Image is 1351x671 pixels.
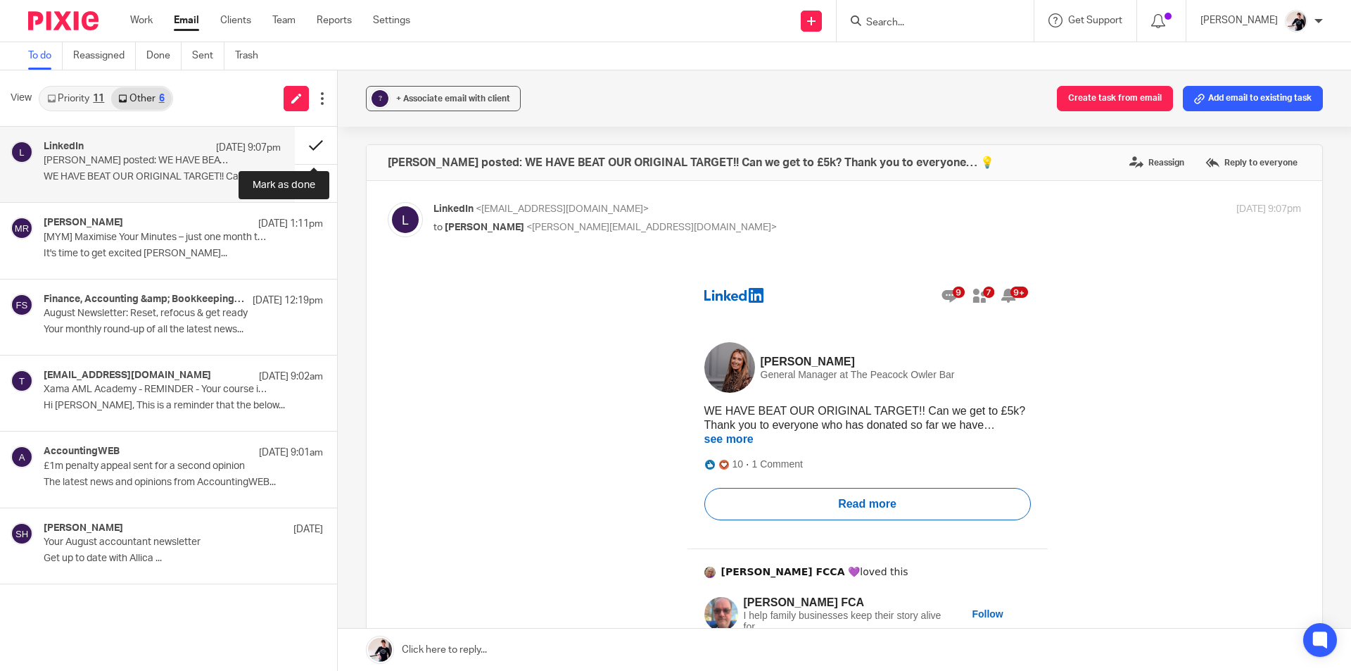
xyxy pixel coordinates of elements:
a: View image [271,442,596,620]
h4: [PERSON_NAME] [44,217,123,229]
span: <[EMAIL_ADDRESS][DOMAIN_NAME]> [476,204,649,214]
p: Your August accountant newsletter [44,537,267,548]
img: Katie Gosney [271,77,322,127]
span: WE HAVE BEAT OUR ORIGINAL TARGET!! Can we get to £5k? Thank you to everyone who has donated so fa... [271,139,592,165]
p: The latest news and opinions from AccountingWEB... [44,477,323,489]
span: see more [478,393,528,405]
span: Follow [538,343,569,354]
h4: [PERSON_NAME] posted: WE HAVE BEAT OUR ORIGINAL TARGET!! Can we get to £5k? Thank you to everyone… 💡 [388,156,994,170]
img: svg%3E [11,294,33,316]
a: Katie Gosney [PERSON_NAME]General Manager at The Peacock Owler BarWE HAVE BEAT OUR ORIGINAL TARGE... [271,77,597,266]
div: 6 [159,94,165,104]
p: [DATE] [293,522,323,537]
img: svg%3E [11,217,33,239]
span: <[PERSON_NAME][EMAIL_ADDRESS][DOMAIN_NAME]> [526,222,777,232]
a: Team [272,13,296,27]
img: svg%3E [11,446,33,468]
p: [DATE] 9:07pm [216,141,281,155]
img: Messaging icon [507,21,531,39]
span: + Associate email with client [396,94,510,103]
a: Paul Miller FCA [PERSON_NAME] FCAI help family businesses keep their story alive for… [271,330,528,367]
a: Follow [538,343,569,356]
a: Other6 [111,87,171,110]
span: It was wonderful to see [PERSON_NAME] from Clarity® HQ this morning . He brought something for our… [271,379,591,405]
img: EMPATHY [285,418,296,429]
div: 11 [93,94,104,104]
p: [PERSON_NAME] [1200,13,1278,27]
p: Your monthly round-up of all the latest news... [44,324,323,336]
a: Read more [288,232,580,246]
td: 3 Comments [319,418,374,431]
img: Paul Miller FCA [271,332,305,365]
p: Get up to date with Allica ... [44,553,323,565]
a: Sent [192,42,224,70]
a: Read more [271,222,597,255]
a: Priority11 [40,87,111,110]
a: Read more [288,651,580,665]
h4: LinkedIn [44,141,84,153]
p: loved this [288,301,475,313]
img: EMPATHY [285,194,296,205]
p: It's time to get excited [PERSON_NAME]... [44,248,323,260]
a: Reassigned [73,42,136,70]
button: Add email to existing task [1183,86,1323,111]
img: AV307615.jpg [1285,10,1307,32]
td: 10 [299,192,310,206]
h4: [PERSON_NAME] [44,522,123,534]
a: Work [130,13,153,27]
a: Reports [317,13,352,27]
p: [DATE] 9:01am [259,446,323,460]
img: Mynetwork icon [537,21,561,39]
span: View [11,91,32,106]
p: £1m penalty appeal sent for a second opinion [44,460,267,472]
a: Done [146,42,182,70]
p: [DATE] 1:11pm [258,217,323,231]
p: August Newsletter: Reset, refocus & get ready [44,308,267,320]
a: Settings [373,13,410,27]
a: Follow [527,338,581,360]
img: svg%3E [11,522,33,545]
td: [PERSON_NAME] [327,89,521,104]
img: LIKE [271,418,282,429]
img: LIKE [271,194,282,205]
img: svg%3E [11,370,33,392]
td: · [310,192,318,206]
label: Reassign [1126,152,1188,173]
h4: AccountingWEB [44,446,120,458]
p: [DATE] 9:02am [259,370,323,384]
span: Read more [405,232,463,244]
img: svg%3E [11,141,33,163]
label: Reply to everyone [1202,152,1301,173]
img: LinkedIn [271,17,342,43]
a: Clients [220,13,251,27]
div: ? [372,90,388,107]
p: [MYM] Maximise Your Minutes – just one month to go! [44,232,267,244]
h4: Finance, Accounting &amp; Bookkeeping Show [44,294,246,306]
span: to [433,222,443,232]
p: Xama AML Academy - REMINDER - Your course is now available [44,384,267,396]
a: To do [28,42,63,70]
button: ? + Associate email with client [366,86,521,111]
span: see more [271,168,320,180]
td: General Manager at The Peacock Owler Bar [327,104,521,115]
p: [DATE] 12:19pm [253,294,323,308]
a: see more [478,392,528,406]
td: I help family businesses keep their story alive for… [310,344,528,367]
h4: [EMAIL_ADDRESS][DOMAIN_NAME] [44,370,211,382]
a: Email [174,13,199,27]
input: Search [865,17,991,30]
img: Notifications icon [566,21,595,39]
p: [PERSON_NAME] posted: WE HAVE BEAT OUR ORIGINAL TARGET!! Can we get to £5k? Thank you to everyone… 💡 [44,155,234,167]
td: 13 [299,418,310,431]
td: 1 Comment [319,192,369,206]
a: see more [271,167,320,181]
img: svg%3E [388,202,423,237]
img: Pixie [28,11,99,30]
p: Hi [PERSON_NAME], This is a reminder that the below... [44,400,323,412]
p: WE HAVE BEAT OUR ORIGINAL TARGET!! Can we get... [44,171,281,183]
p: [DATE] 9:07pm [1236,202,1301,217]
a: Katie Gosney [PERSON_NAME]General Manager at The Peacock Owler Bar [271,77,597,127]
a: [PERSON_NAME] FCCA 💜 [288,301,427,313]
span: LinkedIn [433,204,474,214]
img: Sharon Baker FCCA 💜 [271,301,282,313]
